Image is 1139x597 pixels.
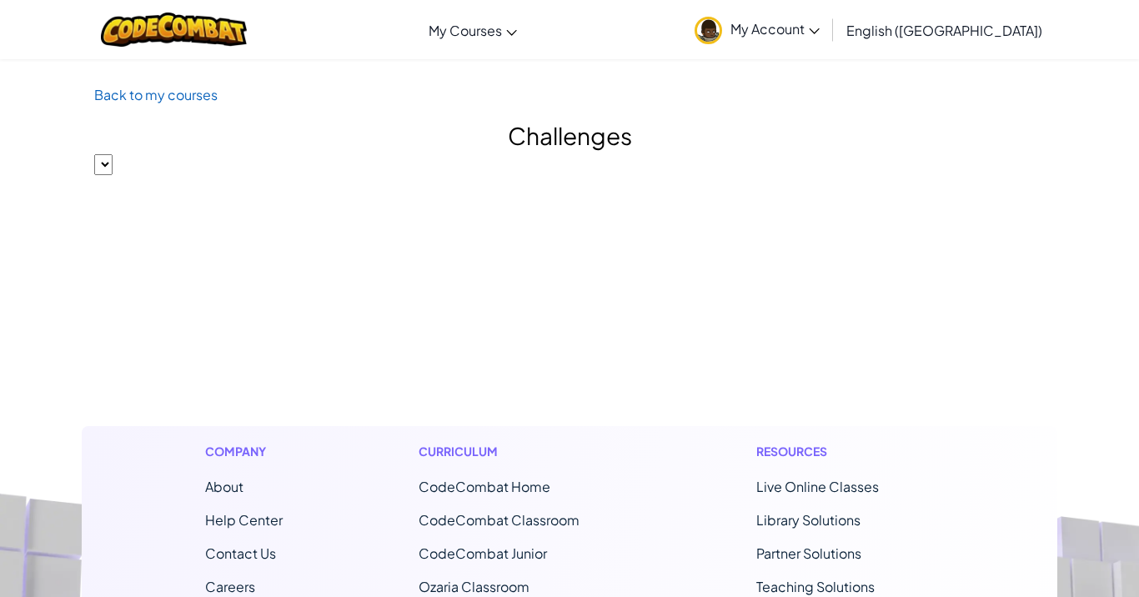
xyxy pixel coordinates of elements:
[94,86,218,103] a: Back to my courses
[419,578,529,595] a: Ozaria Classroom
[730,20,820,38] span: My Account
[686,3,828,56] a: My Account
[846,22,1042,39] span: English ([GEOGRAPHIC_DATA])
[756,443,934,460] h1: Resources
[419,511,580,529] a: CodeCombat Classroom
[205,578,255,595] a: Careers
[205,443,283,460] h1: Company
[756,511,861,529] a: Library Solutions
[94,118,1045,153] h2: Challenges
[695,17,722,44] img: avatar
[756,578,875,595] a: Teaching Solutions
[838,8,1051,53] a: English ([GEOGRAPHIC_DATA])
[419,544,547,562] a: CodeCombat Junior
[101,13,247,47] img: CodeCombat logo
[756,478,879,495] a: Live Online Classes
[419,443,620,460] h1: Curriculum
[205,511,283,529] a: Help Center
[429,22,502,39] span: My Courses
[419,478,550,495] span: CodeCombat Home
[205,544,276,562] span: Contact Us
[420,8,525,53] a: My Courses
[756,544,861,562] a: Partner Solutions
[205,478,243,495] a: About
